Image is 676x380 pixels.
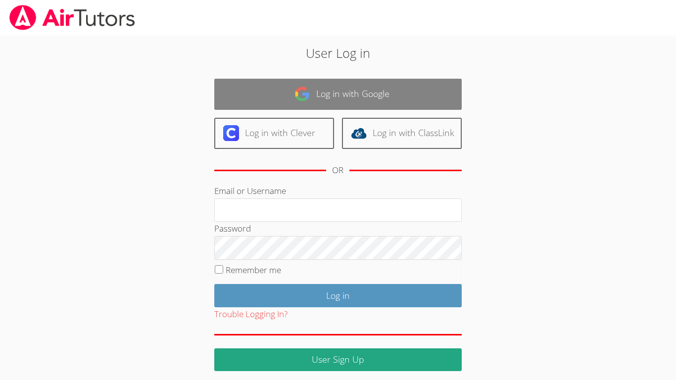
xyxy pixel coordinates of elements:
[155,44,521,62] h2: User Log in
[214,348,462,372] a: User Sign Up
[342,118,462,149] a: Log in with ClassLink
[214,118,334,149] a: Log in with Clever
[214,223,251,234] label: Password
[214,79,462,110] a: Log in with Google
[223,125,239,141] img: clever-logo-6eab21bc6e7a338710f1a6ff85c0baf02591cd810cc4098c63d3a4b26e2feb20.svg
[332,163,343,178] div: OR
[8,5,136,30] img: airtutors_banner-c4298cdbf04f3fff15de1276eac7730deb9818008684d7c2e4769d2f7ddbe033.png
[351,125,367,141] img: classlink-logo-d6bb404cc1216ec64c9a2012d9dc4662098be43eaf13dc465df04b49fa7ab582.svg
[294,86,310,102] img: google-logo-50288ca7cdecda66e5e0955fdab243c47b7ad437acaf1139b6f446037453330a.svg
[214,284,462,307] input: Log in
[214,307,288,322] button: Trouble Logging In?
[214,185,286,196] label: Email or Username
[226,264,281,276] label: Remember me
